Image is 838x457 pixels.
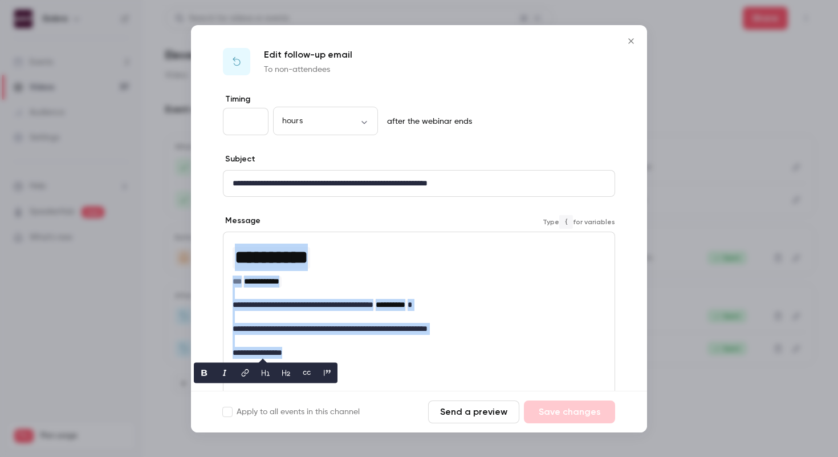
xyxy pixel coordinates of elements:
p: after the webinar ends [383,116,472,127]
span: Type for variables [543,215,615,229]
button: Close [620,30,642,52]
code: { [559,215,573,229]
p: Edit follow-up email [264,48,352,62]
button: blockquote [318,363,336,382]
label: Timing [223,94,615,105]
div: editor [223,232,615,366]
p: To non-attendees [264,64,352,75]
button: bold [195,363,213,382]
button: italic [215,363,234,382]
label: Apply to all events in this channel [223,406,360,418]
button: link [236,363,254,382]
button: Send a preview [428,401,519,423]
div: editor [223,171,615,196]
label: Message [223,215,261,227]
div: hours [273,115,378,127]
label: Subject [223,153,255,165]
